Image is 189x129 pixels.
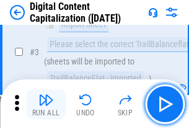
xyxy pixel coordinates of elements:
[78,92,93,107] img: Undo
[148,7,158,17] img: Support
[66,89,105,119] button: Undo
[47,71,144,86] div: TrailBalanceFlat - imported
[30,47,39,57] span: # 3
[105,89,145,119] button: Skip
[118,92,133,107] img: Skip
[59,17,108,32] div: Import Sheet
[118,109,133,117] div: Skip
[155,94,175,114] img: Main button
[38,92,53,107] img: Run All
[76,109,95,117] div: Undo
[10,5,25,20] img: Back
[26,89,66,119] button: Run All
[32,109,60,117] div: Run All
[164,5,179,20] img: Settings menu
[30,1,143,24] div: Digital Content Capitalization ([DATE])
